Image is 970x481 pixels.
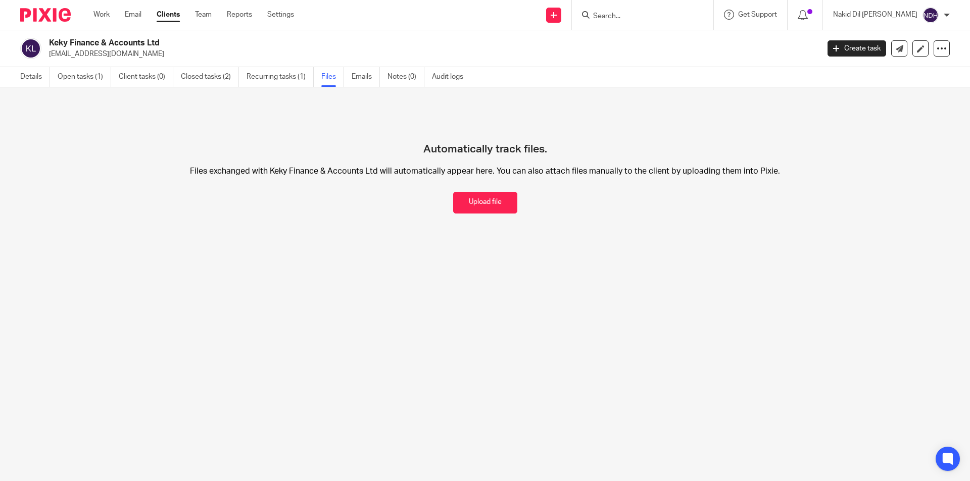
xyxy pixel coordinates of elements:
[833,10,917,20] p: Nakid Dil [PERSON_NAME]
[119,67,173,87] a: Client tasks (0)
[267,10,294,20] a: Settings
[93,10,110,20] a: Work
[49,49,812,59] p: [EMAIL_ADDRESS][DOMAIN_NAME]
[175,166,795,177] p: Files exchanged with Keky Finance & Accounts Ltd will automatically appear here. You can also att...
[58,67,111,87] a: Open tasks (1)
[20,8,71,22] img: Pixie
[125,10,141,20] a: Email
[181,67,239,87] a: Closed tasks (2)
[321,67,344,87] a: Files
[49,38,660,48] h2: Keky Finance & Accounts Ltd
[227,10,252,20] a: Reports
[247,67,314,87] a: Recurring tasks (1)
[20,38,41,59] img: svg%3E
[923,7,939,23] img: svg%3E
[195,10,212,20] a: Team
[157,10,180,20] a: Clients
[20,67,50,87] a: Details
[738,11,777,18] span: Get Support
[828,40,886,57] a: Create task
[423,108,547,156] h4: Automatically track files.
[453,192,517,213] button: Upload file
[592,12,683,21] input: Search
[387,67,424,87] a: Notes (0)
[432,67,471,87] a: Audit logs
[352,67,380,87] a: Emails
